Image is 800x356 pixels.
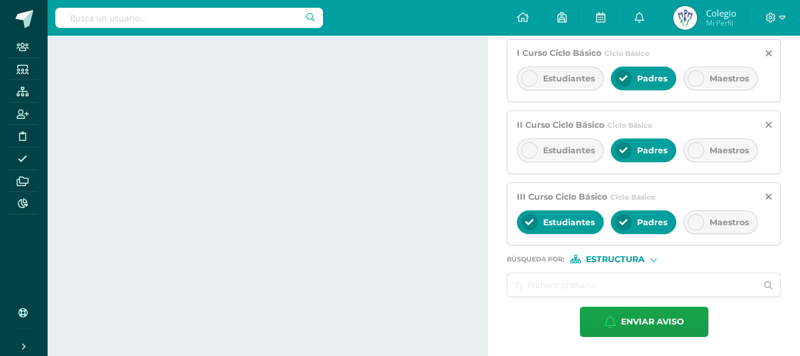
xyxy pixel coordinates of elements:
[607,121,652,130] span: Ciclo Básico
[710,145,749,156] span: Maestros
[517,191,607,202] span: III Curso Ciclo Básico
[637,73,667,84] span: Padres
[543,145,595,156] span: Estudiantes
[543,73,595,84] span: Estudiantes
[580,307,708,337] button: Enviar aviso
[637,217,667,228] span: Padres
[706,7,736,19] span: Colegio
[673,6,697,30] img: e484a19925c0a5cccf408cad57c67c38.png
[706,18,736,28] span: Mi Perfil
[517,48,601,58] span: I Curso Ciclo Básico
[710,217,749,228] span: Maestros
[604,49,650,58] span: Ciclo Básico
[543,217,595,228] span: Estudiantes
[610,193,655,201] span: Ciclo Básico
[570,255,660,263] div: [object Object]
[55,8,323,28] input: Busca un usuario...
[637,145,667,156] span: Padres
[586,256,645,263] span: Estructura
[517,119,604,130] span: II Curso Ciclo Básico
[507,256,564,263] span: Búsqueda por :
[621,307,684,336] span: Enviar aviso
[710,73,749,84] span: Maestros
[507,273,757,297] input: Ej. Primero primaria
